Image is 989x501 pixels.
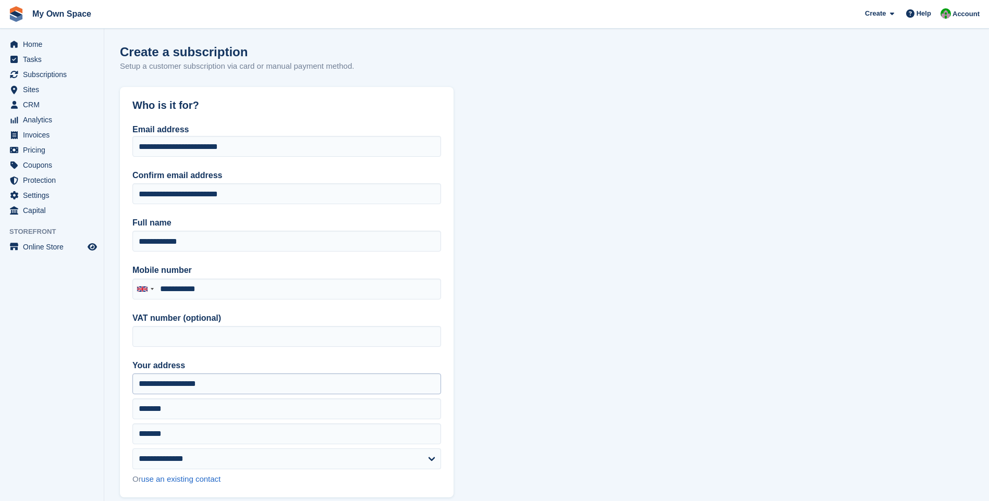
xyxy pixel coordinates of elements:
a: use an existing contact [141,474,221,483]
label: Confirm email address [132,169,441,182]
span: Capital [23,203,86,218]
label: Full name [132,217,441,229]
span: Pricing [23,143,86,157]
label: VAT number (optional) [132,312,441,324]
span: Analytics [23,112,86,127]
a: menu [5,52,99,67]
label: Mobile number [132,264,441,277]
span: Home [23,37,86,52]
a: menu [5,37,99,52]
span: Help [917,8,931,19]
a: menu [5,203,99,218]
a: Preview store [86,241,99,253]
a: menu [5,112,99,127]
span: CRM [23,97,86,112]
h2: Who is it for? [132,99,441,111]
div: Or [132,473,441,485]
a: menu [5,158,99,172]
label: Email address [132,125,189,134]
span: Sites [23,82,86,97]
span: Online Store [23,240,86,254]
span: Invoices [23,128,86,142]
a: My Own Space [28,5,95,22]
img: Paula Harris [941,8,951,19]
a: menu [5,143,99,157]
span: Storefront [9,227,104,237]
span: Tasks [23,52,86,67]
div: United Kingdom: +44 [133,279,157,299]
span: Create [865,8,886,19]
a: menu [5,67,99,82]
p: Setup a customer subscription via card or manual payment method. [120,60,354,72]
h1: Create a subscription [120,45,248,59]
a: menu [5,188,99,203]
a: menu [5,173,99,187]
span: Protection [23,173,86,187]
img: stora-icon-8386f47178a22dfd0bd8f6a31ec36ba5ce8667c1dd55bd0f319d3a0aa187defe.svg [8,6,24,22]
span: Coupons [23,158,86,172]
span: Settings [23,188,86,203]
label: Your address [132,359,441,372]
a: menu [5,128,99,142]
span: Subscriptions [23,67,86,82]
a: menu [5,82,99,97]
span: Account [953,9,980,19]
a: menu [5,97,99,112]
a: menu [5,240,99,254]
